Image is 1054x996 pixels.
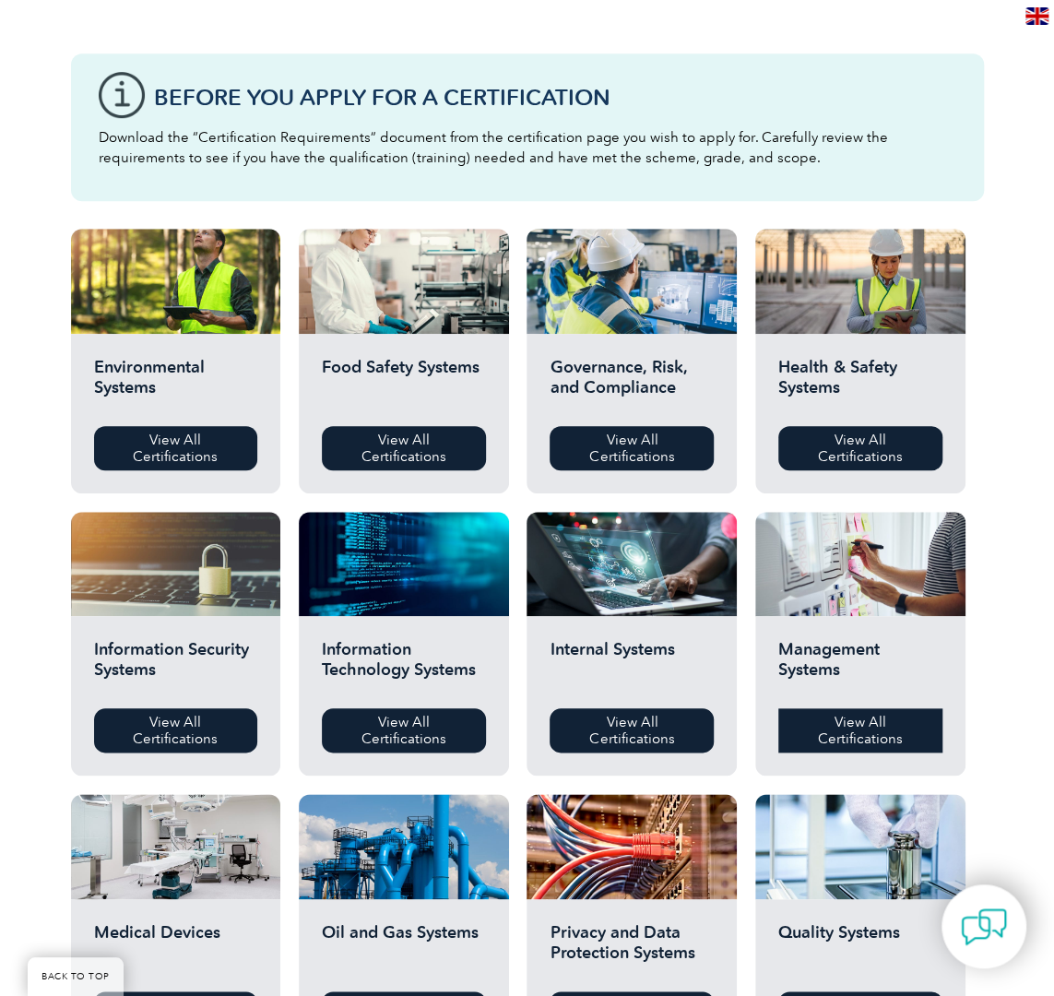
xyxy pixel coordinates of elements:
h3: Before You Apply For a Certification [154,86,956,109]
h2: Oil and Gas Systems [322,922,486,978]
img: contact-chat.png [961,904,1007,950]
h2: Privacy and Data Protection Systems [550,922,714,978]
h2: Information Security Systems [94,639,258,694]
a: View All Certifications [778,426,942,470]
a: View All Certifications [550,708,714,753]
a: BACK TO TOP [28,957,124,996]
h2: Food Safety Systems [322,357,486,412]
a: View All Certifications [778,708,942,753]
h2: Information Technology Systems [322,639,486,694]
a: View All Certifications [94,426,258,470]
h2: Governance, Risk, and Compliance [550,357,714,412]
h2: Management Systems [778,639,942,694]
h2: Medical Devices [94,922,258,978]
h2: Health & Safety Systems [778,357,942,412]
p: Download the “Certification Requirements” document from the certification page you wish to apply ... [99,127,956,168]
h2: Environmental Systems [94,357,258,412]
a: View All Certifications [322,426,486,470]
h2: Quality Systems [778,922,942,978]
h2: Internal Systems [550,639,714,694]
a: View All Certifications [94,708,258,753]
a: View All Certifications [322,708,486,753]
a: View All Certifications [550,426,714,470]
img: en [1025,7,1048,25]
